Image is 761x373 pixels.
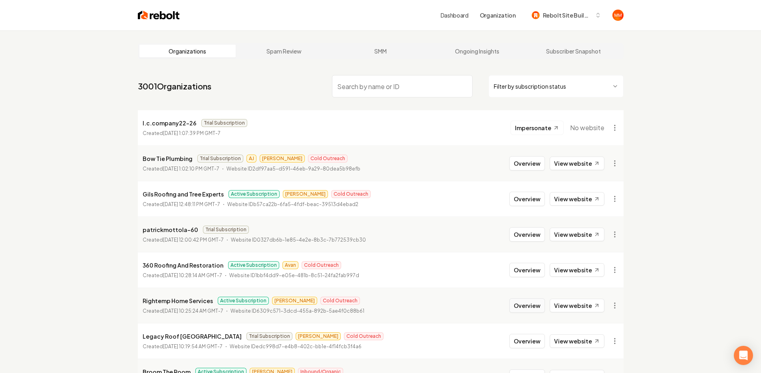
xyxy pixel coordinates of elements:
[143,225,198,234] p: patrickmottola-60
[511,121,564,135] button: Impersonate
[282,261,298,269] span: Avan
[163,237,224,243] time: [DATE] 12:00:42 PM GMT-7
[246,155,256,163] span: AJ
[509,192,545,206] button: Overview
[525,45,622,58] a: Subscriber Snapshot
[228,261,279,269] span: Active Subscription
[441,11,469,19] a: Dashboard
[509,334,545,348] button: Overview
[296,332,341,340] span: [PERSON_NAME]
[143,260,223,270] p: 360 Roofing And Restoration
[550,263,604,277] a: View website
[509,263,545,277] button: Overview
[143,165,219,173] p: Created
[143,236,224,244] p: Created
[197,155,243,163] span: Trial Subscription
[201,119,247,127] span: Trial Subscription
[344,332,383,340] span: Cold Outreach
[236,45,332,58] a: Spam Review
[229,272,359,280] p: Website ID 1bbf4dd9-e05e-481b-8c51-24fa2fab997d
[227,165,360,173] p: Website ID 2df97aa5-d591-46eb-9a29-80dea5b98efb
[231,236,366,244] p: Website ID 0327db6b-1e85-4e2e-8b3c-7b772539cb30
[509,227,545,242] button: Overview
[509,298,545,313] button: Overview
[331,190,371,198] span: Cold Outreach
[532,11,540,19] img: Rebolt Site Builder
[612,10,624,21] img: Matthew Meyer
[246,332,292,340] span: Trial Subscription
[143,129,221,137] p: Created
[550,192,604,206] a: View website
[139,45,236,58] a: Organizations
[570,123,604,133] span: No website
[230,343,362,351] p: Website ID edc998d7-e4b8-402c-bb1e-4f14fcb3f4a6
[475,8,521,22] button: Organization
[163,201,220,207] time: [DATE] 12:48:11 PM GMT-7
[332,75,473,97] input: Search by name or ID
[218,297,269,305] span: Active Subscription
[138,10,180,21] img: Rebolt Logo
[143,307,223,315] p: Created
[320,297,360,305] span: Cold Outreach
[550,334,604,348] a: View website
[143,154,193,163] p: Bow Tie Plumbing
[163,166,219,172] time: [DATE] 1:02:10 PM GMT-7
[143,296,213,306] p: Rightemp Home Services
[260,155,305,163] span: [PERSON_NAME]
[143,118,197,128] p: l.c.company22-26
[429,45,525,58] a: Ongoing Insights
[228,190,280,198] span: Active Subscription
[302,261,341,269] span: Cold Outreach
[138,81,211,92] a: 3001Organizations
[509,156,545,171] button: Overview
[550,228,604,241] a: View website
[230,307,364,315] p: Website ID 6309c571-3dcd-455a-892b-5ae4f0c88b61
[515,124,551,132] span: Impersonate
[143,343,223,351] p: Created
[143,272,222,280] p: Created
[272,297,317,305] span: [PERSON_NAME]
[734,346,753,365] div: Open Intercom Messenger
[163,272,222,278] time: [DATE] 10:28:14 AM GMT-7
[612,10,624,21] button: Open user button
[163,130,221,136] time: [DATE] 1:07:39 PM GMT-7
[143,200,220,208] p: Created
[308,155,348,163] span: Cold Outreach
[283,190,328,198] span: [PERSON_NAME]
[543,11,592,20] span: Rebolt Site Builder
[227,200,358,208] p: Website ID b57ca22b-6fa5-4fdf-beac-39513d4ebad2
[550,157,604,170] a: View website
[332,45,429,58] a: SMM
[550,299,604,312] a: View website
[163,343,223,349] time: [DATE] 10:19:54 AM GMT-7
[143,331,242,341] p: Legacy Roof [GEOGRAPHIC_DATA]
[143,189,224,199] p: Gils Roofing and Tree Experts
[163,308,223,314] time: [DATE] 10:25:24 AM GMT-7
[203,226,249,234] span: Trial Subscription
